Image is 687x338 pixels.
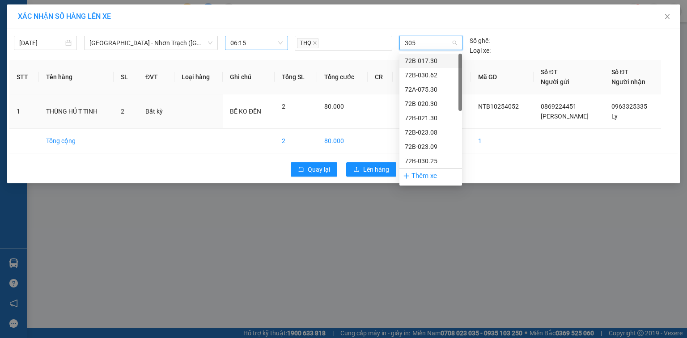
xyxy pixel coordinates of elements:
td: Bất kỳ [138,94,174,129]
span: XÁC NHẬN SỐ HÀNG LÊN XE [18,12,111,21]
th: ĐVT [138,60,174,94]
span: NTB10254052 [478,103,519,110]
td: 1 [9,94,39,129]
div: 72B-030.62 [405,70,457,80]
span: Gửi: [8,8,21,18]
span: Số ĐT [541,68,558,76]
th: Tổng SL [275,60,317,94]
th: Mã GD [471,60,534,94]
input: 14/10/2025 [19,38,64,48]
span: Nhận: [86,8,107,18]
span: Ly [611,113,618,120]
button: rollbackQuay lại [291,162,337,177]
button: Close [655,4,680,30]
th: Loại hàng [174,60,223,94]
div: 72B-017.30 [405,56,457,66]
span: 2 [121,108,124,115]
div: 72B-030.25 [399,154,462,168]
th: STT [9,60,39,94]
td: 80.000 [393,129,432,153]
span: Số ĐT [611,68,628,76]
div: 72B-021.30 [399,111,462,125]
th: SL [114,60,138,94]
div: 72B-030.25 [405,156,457,166]
span: Sài Gòn - Nhơn Trạch (Hàng Hoá) [89,36,212,50]
div: 72B-023.08 [399,125,462,139]
span: down [208,40,213,46]
div: 72B-023.09 [405,142,457,152]
div: 44_Tú.Xương_Q3 [8,18,80,29]
th: CR [368,60,393,94]
span: rollback [298,166,304,173]
td: 80.000 [317,129,368,153]
td: 2 [275,129,317,153]
th: Tổng cước [317,60,368,94]
div: 72B-023.09 [399,139,462,154]
span: close [664,13,671,20]
span: close [313,41,317,45]
span: 0869224451 [541,103,577,110]
span: plus [403,173,410,179]
div: 72B-030.62 [399,68,462,82]
div: 72B-017.30 [399,54,462,68]
span: BỂ KO ĐỀN [230,108,261,115]
span: upload [353,166,360,173]
div: 0343994577 [86,40,148,52]
div: Phương [86,29,148,40]
div: Thêm xe [399,168,462,184]
span: Người nhận [611,78,645,85]
div: 44 NTB [8,8,80,18]
span: 06:15 [230,36,283,50]
div: 72B-021.30 [405,113,457,123]
button: uploadLên hàng [346,162,396,177]
div: Hàng Bà Rịa [86,8,148,29]
span: Người gửi [541,78,569,85]
span: Loại xe: [470,46,491,55]
th: Ghi chú [223,60,275,94]
span: 2 [282,103,285,110]
span: Quay lại [308,165,330,174]
div: 72B-023.08 [405,127,457,137]
th: Tên hàng [39,60,114,94]
td: Tổng cộng [39,129,114,153]
div: 72A-075.30 [405,84,457,94]
div: 50.000 [7,58,81,68]
div: 72B-020.30 [405,99,457,109]
span: THỌ [297,38,318,48]
span: 0963325335 [611,103,647,110]
span: R : [7,59,15,68]
span: [PERSON_NAME] [541,113,589,120]
td: 1 [471,129,534,153]
div: 72B-020.30 [399,97,462,111]
th: CC [393,60,432,94]
td: THÙNG HỦ T TINH [39,94,114,129]
span: 80.000 [324,103,344,110]
span: Lên hàng [363,165,389,174]
span: Số ghế: [470,36,490,46]
div: 72A-075.30 [399,82,462,97]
